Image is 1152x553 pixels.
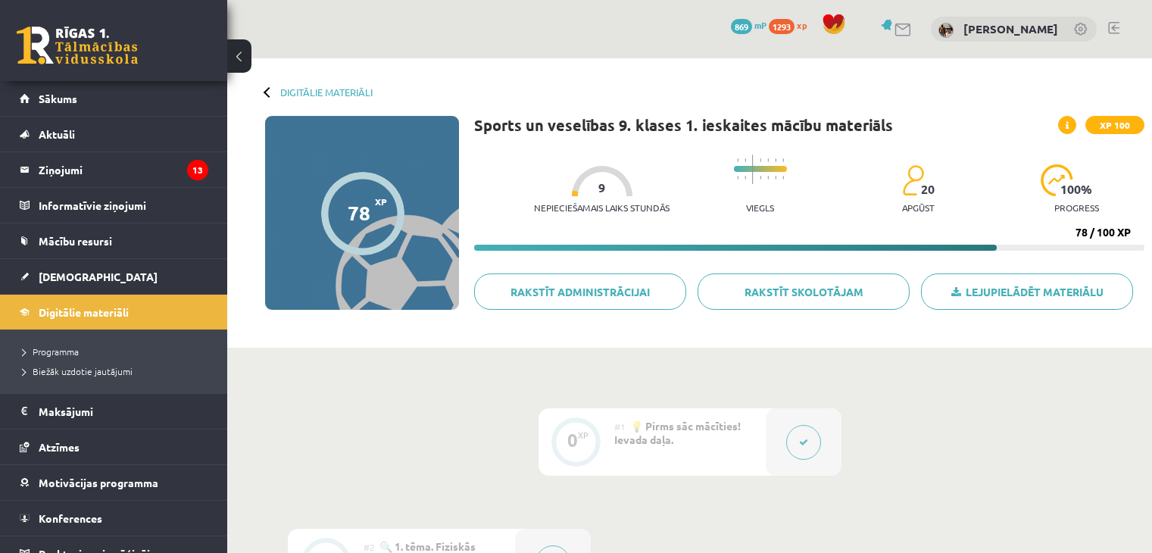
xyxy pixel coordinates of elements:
[39,270,158,283] span: [DEMOGRAPHIC_DATA]
[921,183,935,196] span: 20
[598,181,605,195] span: 9
[23,345,79,358] span: Programma
[187,160,208,180] i: 13
[474,273,686,310] a: Rakstīt administrācijai
[39,305,129,319] span: Digitālie materiāli
[760,176,761,180] img: icon-short-line-57e1e144782c952c97e751825c79c345078a6d821885a25fce030b3d8c18986b.svg
[902,202,935,213] p: apgūst
[39,394,208,429] legend: Maksājumi
[1060,183,1093,196] span: 100 %
[39,476,158,489] span: Motivācijas programma
[20,394,208,429] a: Maksājumi
[20,259,208,294] a: [DEMOGRAPHIC_DATA]
[348,202,370,224] div: 78
[754,19,766,31] span: mP
[775,158,776,162] img: icon-short-line-57e1e144782c952c97e751825c79c345078a6d821885a25fce030b3d8c18986b.svg
[23,345,212,358] a: Programma
[938,23,954,38] img: Kārlis Šūtelis
[20,152,208,187] a: Ziņojumi13
[20,81,208,116] a: Sākums
[23,364,212,378] a: Biežāk uzdotie jautājumi
[769,19,814,31] a: 1293 xp
[745,158,746,162] img: icon-short-line-57e1e144782c952c97e751825c79c345078a6d821885a25fce030b3d8c18986b.svg
[782,176,784,180] img: icon-short-line-57e1e144782c952c97e751825c79c345078a6d821885a25fce030b3d8c18986b.svg
[280,86,373,98] a: Digitālie materiāli
[737,176,738,180] img: icon-short-line-57e1e144782c952c97e751825c79c345078a6d821885a25fce030b3d8c18986b.svg
[20,501,208,536] a: Konferences
[20,430,208,464] a: Atzīmes
[39,511,102,525] span: Konferences
[17,27,138,64] a: Rīgas 1. Tālmācības vidusskola
[474,116,893,134] h1: Sports un veselības 9. klases 1. ieskaites mācību materiāls
[731,19,766,31] a: 869 mP
[698,273,910,310] a: Rakstīt skolotājam
[39,152,208,187] legend: Ziņojumi
[578,431,588,439] div: XP
[1054,202,1099,213] p: progress
[364,541,375,553] span: #2
[39,127,75,141] span: Aktuāli
[39,92,77,105] span: Sākums
[375,196,387,207] span: XP
[567,433,578,447] div: 0
[797,19,807,31] span: xp
[746,202,774,213] p: Viegls
[20,465,208,500] a: Motivācijas programma
[902,164,924,196] img: students-c634bb4e5e11cddfef0936a35e636f08e4e9abd3cc4e673bd6f9a4125e45ecb1.svg
[23,365,133,377] span: Biežāk uzdotie jautājumi
[737,158,738,162] img: icon-short-line-57e1e144782c952c97e751825c79c345078a6d821885a25fce030b3d8c18986b.svg
[39,234,112,248] span: Mācību resursi
[767,176,769,180] img: icon-short-line-57e1e144782c952c97e751825c79c345078a6d821885a25fce030b3d8c18986b.svg
[614,419,741,446] span: 💡 Pirms sāc mācīties! Ievada daļa.
[963,21,1058,36] a: [PERSON_NAME]
[760,158,761,162] img: icon-short-line-57e1e144782c952c97e751825c79c345078a6d821885a25fce030b3d8c18986b.svg
[752,155,754,184] img: icon-long-line-d9ea69661e0d244f92f715978eff75569469978d946b2353a9bb055b3ed8787d.svg
[39,440,80,454] span: Atzīmes
[921,273,1133,310] a: Lejupielādēt materiālu
[614,420,626,433] span: #1
[20,295,208,330] a: Digitālie materiāli
[767,158,769,162] img: icon-short-line-57e1e144782c952c97e751825c79c345078a6d821885a25fce030b3d8c18986b.svg
[39,188,208,223] legend: Informatīvie ziņojumi
[1041,164,1073,196] img: icon-progress-161ccf0a02000e728c5f80fcf4c31c7af3da0e1684b2b1d7c360e028c24a22f1.svg
[782,158,784,162] img: icon-short-line-57e1e144782c952c97e751825c79c345078a6d821885a25fce030b3d8c18986b.svg
[745,176,746,180] img: icon-short-line-57e1e144782c952c97e751825c79c345078a6d821885a25fce030b3d8c18986b.svg
[769,19,795,34] span: 1293
[775,176,776,180] img: icon-short-line-57e1e144782c952c97e751825c79c345078a6d821885a25fce030b3d8c18986b.svg
[1085,116,1144,134] span: XP 100
[20,223,208,258] a: Mācību resursi
[20,188,208,223] a: Informatīvie ziņojumi
[534,202,670,213] p: Nepieciešamais laiks stundās
[731,19,752,34] span: 869
[20,117,208,152] a: Aktuāli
